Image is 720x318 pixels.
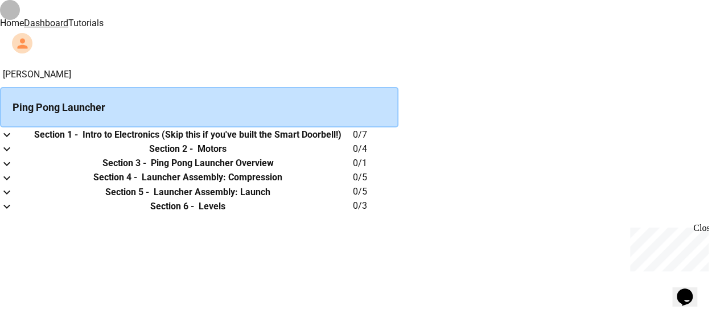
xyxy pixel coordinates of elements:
h6: Section 5 - [105,185,149,199]
h6: Launcher Assembly: Launch [154,185,270,199]
h6: Section 1 - [34,128,78,142]
a: Dashboard [24,18,68,28]
h6: Section 4 - [93,171,137,184]
h6: 0 / 3 [353,199,398,213]
h6: 0 / 1 [353,156,398,170]
h6: Section 3 - [102,156,146,170]
h6: [PERSON_NAME] [3,68,398,81]
h6: Section 2 - [149,142,193,156]
h6: Ping Pong Launcher Overview [151,156,274,170]
h6: Motors [198,142,227,156]
h6: 0 / 5 [353,185,398,199]
h6: Levels [199,200,225,213]
iframe: chat widget [626,223,709,271]
h6: Section 6 - [150,200,194,213]
h6: 0 / 4 [353,142,398,156]
iframe: chat widget [672,272,709,307]
h6: 0 / 7 [353,128,398,142]
h6: Intro to Electronics (Skip this if you've built the Smart Doorbell!) [83,128,342,142]
div: Chat with us now!Close [5,5,79,72]
h6: 0 / 5 [353,171,398,184]
a: Tutorials [68,18,104,28]
h6: Launcher Assembly: Compression [142,171,282,184]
